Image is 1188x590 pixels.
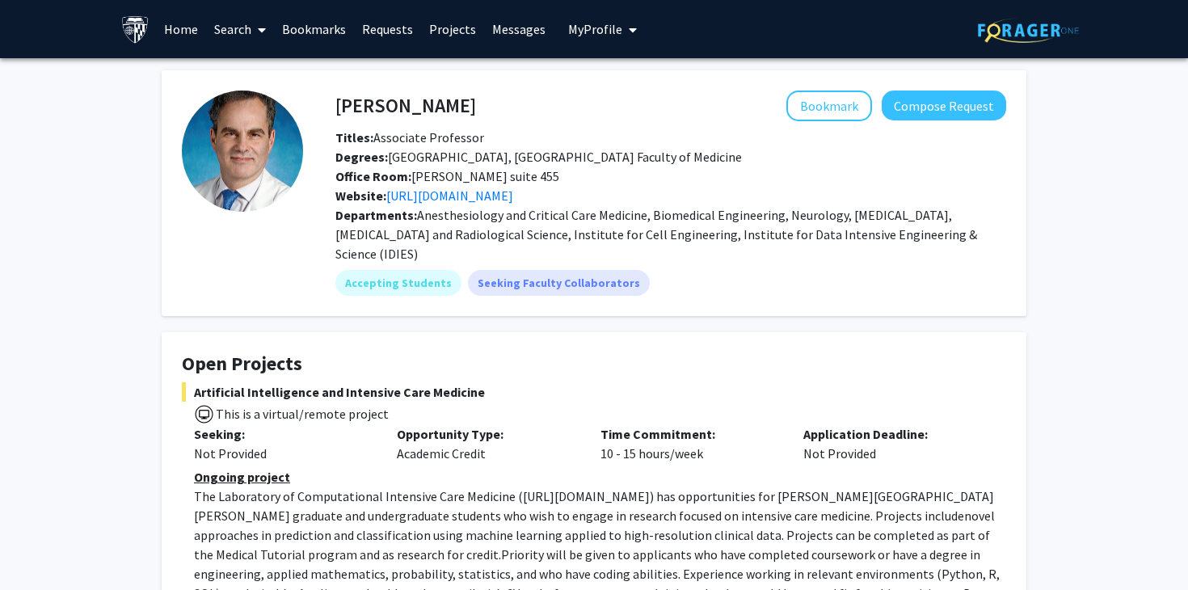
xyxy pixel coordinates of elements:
a: Opens in a new tab [386,188,513,204]
a: Projects [421,1,484,57]
a: Home [156,1,206,57]
b: Titles: [335,129,373,145]
b: Degrees: [335,149,388,165]
div: 10 - 15 hours/week [588,424,791,463]
h4: Open Projects [182,352,1006,376]
span: The Laboratory of Computational Intensive Care Medicine ( [194,488,523,504]
div: Academic Credit [385,424,588,463]
p: Application Deadline: [803,424,982,444]
img: Profile Picture [182,91,303,212]
button: Compose Request to Robert Stevens [882,91,1006,120]
mat-chip: Seeking Faculty Collaborators [468,270,650,296]
b: Website: [335,188,386,204]
span: Associate Professor [335,129,484,145]
span: This is a virtual/remote project [214,406,389,422]
span: Anesthesiology and Critical Care Medicine, Biomedical Engineering, Neurology, [MEDICAL_DATA], [ME... [335,207,977,262]
u: Ongoing project [194,469,290,485]
b: Office Room: [335,168,411,184]
img: Johns Hopkins University Logo [121,15,150,44]
span: My Profile [568,21,622,37]
a: Search [206,1,274,57]
a: Requests [354,1,421,57]
iframe: Chat [12,517,69,578]
div: Not Provided [194,444,373,463]
a: Bookmarks [274,1,354,57]
span: Artificial Intelligence and Intensive Care Medicine [182,382,1006,402]
mat-chip: Accepting Students [335,270,461,296]
span: [GEOGRAPHIC_DATA], [GEOGRAPHIC_DATA] Faculty of Medicine [335,149,742,165]
p: Time Commitment: [600,424,779,444]
p: Opportunity Type: [397,424,575,444]
img: ForagerOne Logo [978,18,1079,43]
p: Seeking: [194,424,373,444]
span: novel approaches in prediction and classification using machine learning applied to high-resoluti... [194,508,995,563]
h4: [PERSON_NAME] [335,91,476,120]
span: [PERSON_NAME] suite 455 [335,168,559,184]
div: Not Provided [791,424,994,463]
a: Messages [484,1,554,57]
button: Add Robert Stevens to Bookmarks [786,91,872,121]
b: Departments: [335,207,417,223]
